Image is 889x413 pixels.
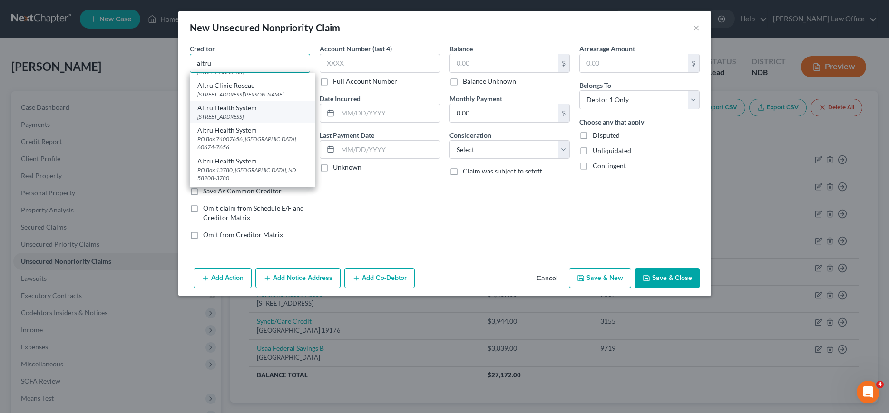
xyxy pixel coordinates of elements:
[529,269,565,288] button: Cancel
[338,104,440,122] input: MM/DD/YYYY
[449,44,473,54] label: Balance
[463,77,516,86] label: Balance Unknown
[450,104,558,122] input: 0.00
[463,167,542,175] span: Claim was subject to setoff
[320,130,374,140] label: Last Payment Date
[558,54,569,72] div: $
[194,268,252,288] button: Add Action
[558,104,569,122] div: $
[320,54,440,73] input: XXXX
[190,54,310,73] input: Search creditor by name...
[203,186,282,196] label: Save As Common Creditor
[579,44,635,54] label: Arrearage Amount
[320,44,392,54] label: Account Number (last 4)
[197,166,307,182] div: PO Box 13780, [GEOGRAPHIC_DATA], ND 58208-3780
[197,125,307,135] div: Altru Health System
[197,156,307,166] div: Altru Health System
[197,90,307,98] div: [STREET_ADDRESS][PERSON_NAME]
[593,162,626,170] span: Contingent
[693,22,700,33] button: ×
[197,81,307,90] div: Altru Clinic Roseau
[197,103,307,113] div: Altru Health System
[333,77,397,86] label: Full Account Number
[333,163,361,172] label: Unknown
[876,381,884,388] span: 4
[203,231,283,239] span: Omit from Creditor Matrix
[190,45,215,53] span: Creditor
[449,130,491,140] label: Consideration
[593,146,631,154] span: Unliquidated
[593,131,620,139] span: Disputed
[320,94,361,104] label: Date Incurred
[190,21,341,34] div: New Unsecured Nonpriority Claim
[197,135,307,151] div: PO Box 74007656, [GEOGRAPHIC_DATA] 60674-7656
[255,268,341,288] button: Add Notice Address
[579,117,644,127] label: Choose any that apply
[579,81,611,89] span: Belongs To
[857,381,879,403] iframe: Intercom live chat
[203,204,304,221] span: Omit claim from Schedule E/F and Creditor Matrix
[635,268,700,288] button: Save & Close
[338,141,440,159] input: MM/DD/YYYY
[450,54,558,72] input: 0.00
[449,94,502,104] label: Monthly Payment
[344,268,415,288] button: Add Co-Debtor
[569,268,631,288] button: Save & New
[197,113,307,121] div: [STREET_ADDRESS]
[580,54,688,72] input: 0.00
[688,54,699,72] div: $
